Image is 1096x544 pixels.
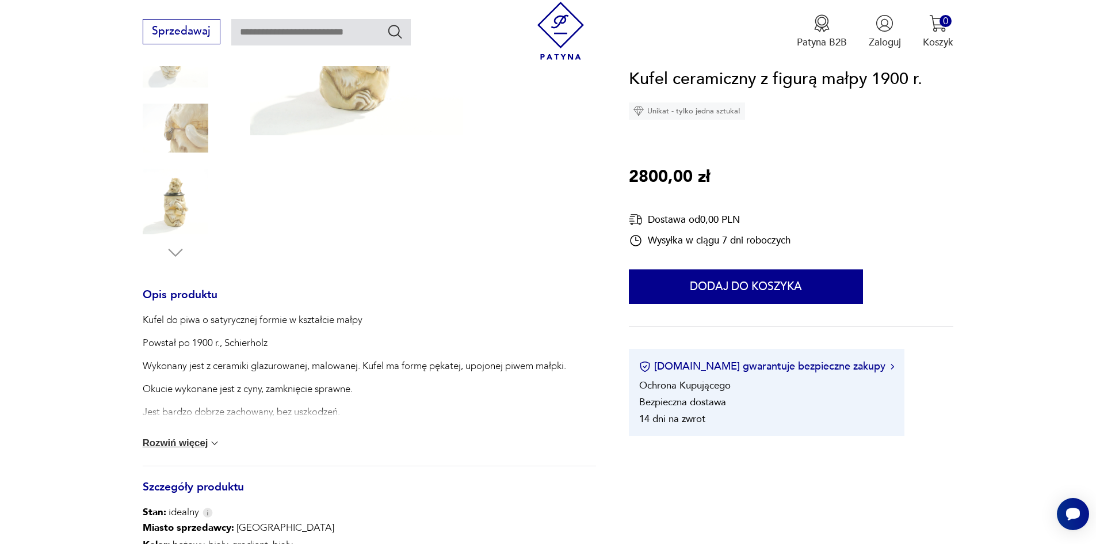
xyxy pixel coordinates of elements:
[876,14,893,32] img: Ikonka użytkownika
[143,438,221,449] button: Rozwiń więcej
[143,28,220,37] a: Sprzedawaj
[629,164,710,191] p: 2800,00 zł
[639,360,894,374] button: [DOMAIN_NAME] gwarantuje bezpieczne zakupy
[891,364,894,370] img: Ikona strzałki w prawo
[629,212,791,227] div: Dostawa od 0,00 PLN
[143,291,596,314] h3: Opis produktu
[143,359,566,373] p: Wykonany jest z ceramiki glazurowanej, malowanej. Kufel ma formę pękatej, upojonej piwem małpki.
[143,519,334,537] p: [GEOGRAPHIC_DATA]
[940,15,952,27] div: 0
[143,505,166,519] b: Stan:
[203,508,213,518] img: Info icon
[143,521,234,534] b: Miasto sprzedawcy :
[387,23,403,40] button: Szukaj
[797,14,847,49] a: Ikona medaluPatyna B2B
[532,2,590,60] img: Patyna - sklep z meblami i dekoracjami vintage
[797,14,847,49] button: Patyna B2B
[813,14,831,32] img: Ikona medalu
[143,483,596,506] h3: Szczegóły produktu
[929,14,947,32] img: Ikona koszyka
[143,19,220,44] button: Sprzedawaj
[923,14,953,49] button: 0Koszyk
[629,270,863,305] button: Dodaj do koszyka
[143,336,566,350] p: Powstał po 1900 r., Schierholz
[629,66,922,93] h1: Kufel ceramiczny z figurą małpy 1900 r.
[797,36,847,49] p: Patyna B2B
[143,505,199,519] span: idealny
[633,106,644,117] img: Ikona diamentu
[639,396,726,409] li: Bezpieczna dostawa
[143,96,208,161] img: Zdjęcie produktu Kufel ceramiczny z figurą małpy 1900 r.
[143,169,208,234] img: Zdjęcie produktu Kufel ceramiczny z figurą małpy 1900 r.
[639,379,731,393] li: Ochrona Kupującego
[923,36,953,49] p: Koszyk
[143,313,566,327] p: Kufel do piwa o satyrycznej formie w kształcie małpy
[629,103,745,120] div: Unikat - tylko jedna sztuka!
[629,212,643,227] img: Ikona dostawy
[209,438,220,449] img: chevron down
[629,234,791,248] div: Wysyłka w ciągu 7 dni roboczych
[639,413,705,426] li: 14 dni na zwrot
[869,14,901,49] button: Zaloguj
[1057,498,1089,530] iframe: Smartsupp widget button
[869,36,901,49] p: Zaloguj
[143,382,566,396] p: Okucie wykonane jest z cyny, zamknięcie sprawne.
[143,405,566,419] p: Jest bardzo dobrze zachowany, bez uszkodzeń.
[639,361,651,372] img: Ikona certyfikatu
